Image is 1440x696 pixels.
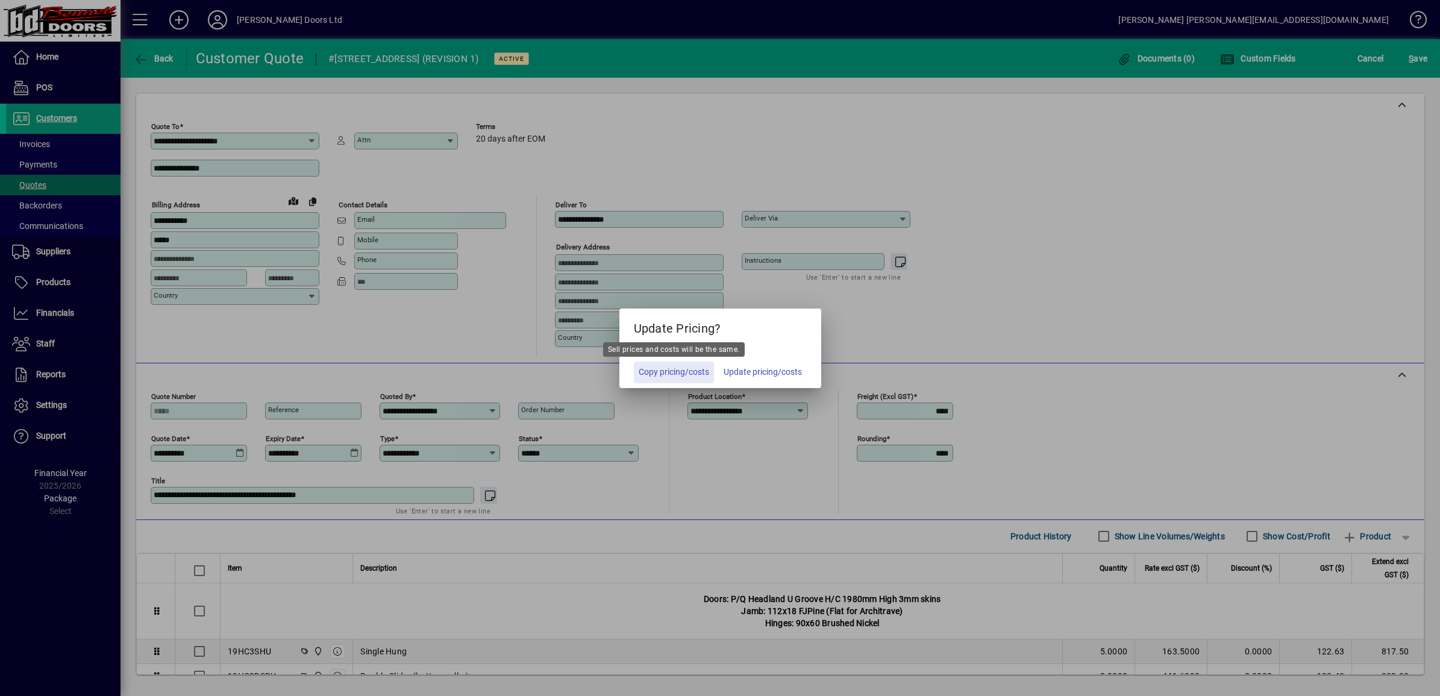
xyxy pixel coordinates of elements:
[724,366,802,378] span: Update pricing/costs
[619,309,821,343] h5: Update Pricing?
[634,362,714,383] button: Copy pricing/costs
[603,342,745,357] div: Sell prices and costs will be the same.
[719,362,807,383] button: Update pricing/costs
[639,366,709,378] span: Copy pricing/costs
